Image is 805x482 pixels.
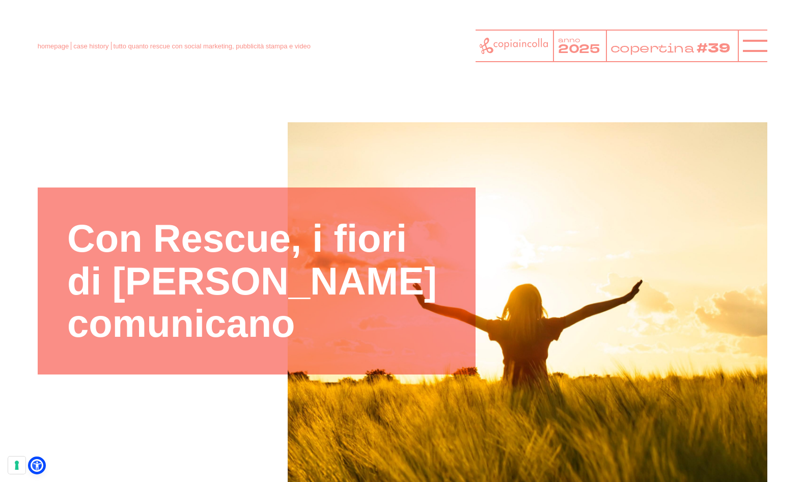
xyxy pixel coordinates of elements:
[114,42,311,50] span: tutto quanto rescue con social marketing, pubblicità stampa e video
[610,39,696,57] tspan: copertina
[558,41,600,58] tspan: 2025
[31,459,43,472] a: Open Accessibility Menu
[8,457,25,474] button: Le tue preferenze relative al consenso per le tecnologie di tracciamento
[38,42,69,50] a: homepage
[67,217,446,345] h1: Con Rescue, i fiori di [PERSON_NAME] comunicano
[73,42,108,50] a: case history
[699,39,733,58] tspan: #39
[558,35,580,44] tspan: anno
